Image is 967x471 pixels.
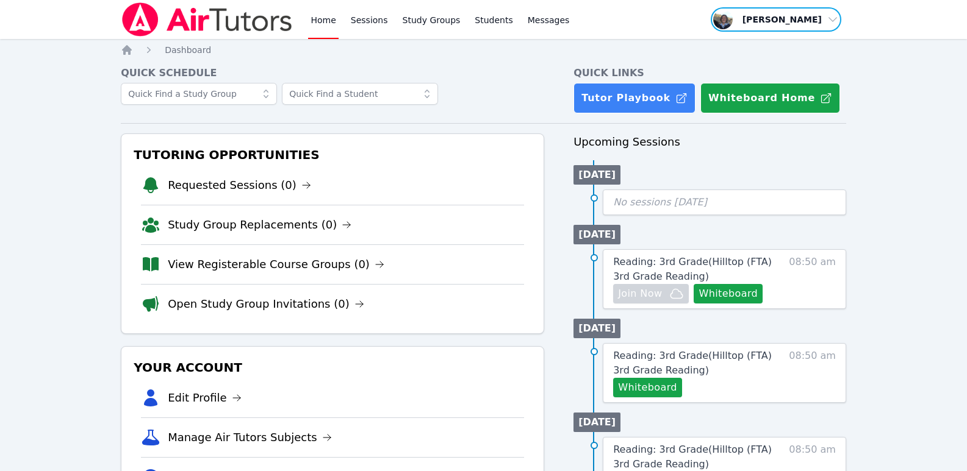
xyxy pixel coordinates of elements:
[789,349,836,397] span: 08:50 am
[168,177,311,194] a: Requested Sessions (0)
[694,284,763,303] button: Whiteboard
[789,255,836,303] span: 08:50 am
[121,44,846,56] nav: Breadcrumb
[168,216,351,233] a: Study Group Replacements (0)
[165,45,211,55] span: Dashboard
[573,133,846,151] h3: Upcoming Sessions
[282,83,438,105] input: Quick Find a Student
[121,2,293,37] img: Air Tutors
[573,83,696,113] a: Tutor Playbook
[131,356,534,378] h3: Your Account
[613,256,772,282] span: Reading: 3rd Grade ( Hilltop (FTA) 3rd Grade Reading )
[131,144,534,166] h3: Tutoring Opportunities
[618,286,662,301] span: Join Now
[613,255,780,284] a: Reading: 3rd Grade(Hilltop (FTA) 3rd Grade Reading)
[165,44,211,56] a: Dashboard
[613,284,689,303] button: Join Now
[613,444,772,470] span: Reading: 3rd Grade ( Hilltop (FTA) 3rd Grade Reading )
[573,165,620,185] li: [DATE]
[168,429,332,446] a: Manage Air Tutors Subjects
[573,413,620,432] li: [DATE]
[613,350,772,376] span: Reading: 3rd Grade ( Hilltop (FTA) 3rd Grade Reading )
[168,296,364,313] a: Open Study Group Invitations (0)
[121,83,277,105] input: Quick Find a Study Group
[700,83,840,113] button: Whiteboard Home
[613,196,707,208] span: No sessions [DATE]
[168,256,384,273] a: View Registerable Course Groups (0)
[168,389,242,406] a: Edit Profile
[573,225,620,244] li: [DATE]
[613,349,780,378] a: Reading: 3rd Grade(Hilltop (FTA) 3rd Grade Reading)
[121,66,544,80] h4: Quick Schedule
[573,319,620,338] li: [DATE]
[573,66,846,80] h4: Quick Links
[613,378,682,397] button: Whiteboard
[528,14,570,26] span: Messages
